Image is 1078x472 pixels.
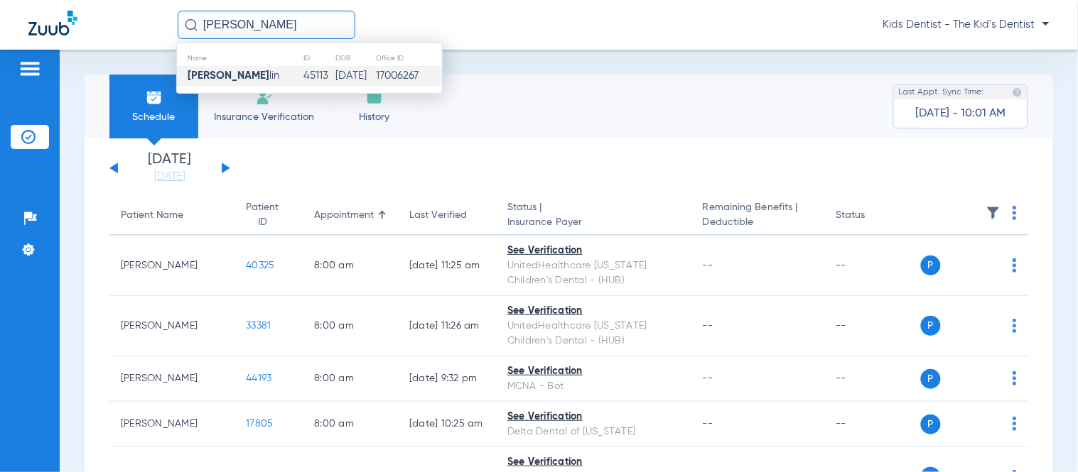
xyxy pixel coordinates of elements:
span: -- [703,260,713,270]
div: See Verification [507,455,680,470]
div: See Verification [507,364,680,379]
th: Status | [496,196,691,236]
span: 44193 [246,373,271,383]
td: [DATE] [335,66,375,86]
span: P [921,369,941,389]
td: 45113 [303,66,335,86]
span: -- [703,321,713,331]
img: Manual Insurance Verification [256,89,273,106]
th: Status [825,196,921,236]
td: 8:00 AM [303,296,398,356]
span: -- [703,419,713,429]
span: 33381 [246,321,271,331]
span: [DATE] - 10:01 AM [916,106,1006,121]
td: 8:00 AM [303,402,398,447]
div: Delta Dental of [US_STATE] [507,424,680,439]
a: [DATE] [127,170,212,184]
span: P [921,256,941,275]
div: UnitedHealthcare [US_STATE] Children's Dental - (HUB) [507,319,680,348]
img: group-dot-blue.svg [1013,417,1017,431]
div: Patient Name [121,208,223,223]
th: Remaining Benefits | [691,196,825,236]
div: UnitedHealthcare [US_STATE] Children's Dental - (HUB) [507,258,680,288]
span: Insurance Verification [209,110,319,124]
td: [DATE] 9:32 PM [398,356,496,402]
div: Last Verified [409,208,485,223]
img: Zuub Logo [28,11,77,35]
th: Office ID [375,50,442,66]
span: -- [703,373,713,383]
td: [PERSON_NAME] [109,296,235,356]
img: hamburger-icon [18,60,41,77]
div: Patient ID [246,200,279,230]
div: See Verification [507,410,680,424]
span: lin [188,70,279,81]
div: Last Verified [409,208,467,223]
span: Last Appt. Sync Time: [899,85,984,99]
span: Deductible [703,215,814,230]
span: History [340,110,408,124]
th: DOB [335,50,375,66]
td: 8:00 AM [303,236,398,296]
div: Patient ID [246,200,291,230]
img: group-dot-blue.svg [1013,319,1017,333]
td: -- [825,236,921,296]
td: 17006267 [375,66,442,86]
td: 8:00 AM [303,356,398,402]
div: Appointment [314,208,387,223]
td: -- [825,356,921,402]
td: [DATE] 11:25 AM [398,236,496,296]
img: group-dot-blue.svg [1013,206,1017,220]
span: Kids Dentist - The Kid's Dentist [883,18,1050,32]
li: [DATE] [127,153,212,184]
td: -- [825,296,921,356]
img: group-dot-blue.svg [1013,371,1017,385]
div: Appointment [314,208,374,223]
span: 17805 [246,419,273,429]
img: filter.svg [986,206,1001,220]
span: 40325 [246,260,274,270]
img: History [366,89,383,106]
td: [PERSON_NAME] [109,236,235,296]
div: See Verification [507,304,680,319]
th: Name [177,50,303,66]
div: See Verification [507,243,680,258]
div: Patient Name [121,208,183,223]
td: [PERSON_NAME] [109,402,235,447]
td: [PERSON_NAME] [109,356,235,402]
span: P [921,316,941,336]
span: P [921,415,941,434]
th: ID [303,50,335,66]
td: [DATE] 11:26 AM [398,296,496,356]
span: Schedule [120,110,188,124]
img: last sync help info [1013,87,1023,97]
div: MCNA - Bot [507,379,680,394]
td: -- [825,402,921,447]
span: Insurance Payer [507,215,680,230]
img: group-dot-blue.svg [1013,258,1017,273]
td: [DATE] 10:25 AM [398,402,496,447]
strong: [PERSON_NAME] [188,70,269,81]
input: Search for patients [178,11,355,39]
img: Search Icon [185,18,198,31]
img: Schedule [146,89,163,106]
